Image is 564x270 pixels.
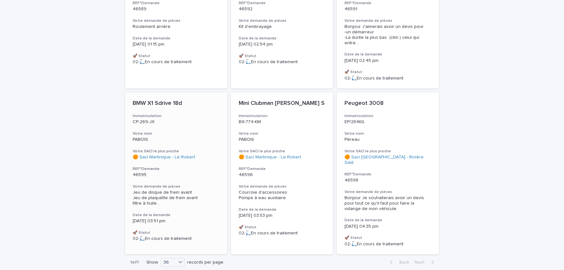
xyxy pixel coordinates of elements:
[239,59,326,65] p: 02-🛴En cours de traitement
[344,190,431,195] h3: Votre demande de pièces
[133,59,220,65] p: 02-🛴En cours de traitement
[344,6,431,12] p: 46591
[239,207,326,212] h3: Date de la demande
[133,1,220,6] h3: REF°Demande
[133,6,220,12] p: 46589
[344,137,431,142] p: Péreau
[239,42,326,47] p: [DATE] 02:54 pm
[344,155,431,165] a: 🟠 Saci [GEOGRAPHIC_DATA] - Rivière Salé
[239,114,326,119] h3: Immatriculation
[239,54,326,59] h3: 🚀 Statut
[412,259,439,265] button: Next
[133,190,220,206] span: Jeu de disque de frein avant Jeu de plaquette de frein avant filtre à huile ...
[344,235,431,240] h3: 🚀 Statut
[344,224,431,229] p: [DATE] 04:35 pm
[239,149,326,154] h3: Votre SACI le plus proche
[344,1,431,6] h3: REF°Demande
[239,131,326,136] h3: Votre nom
[133,131,220,136] h3: Votre nom
[146,260,158,265] p: Show
[187,260,223,265] p: records per page
[344,131,431,136] h3: Votre nom
[239,6,326,12] p: 46592
[344,24,431,46] span: Bonjour J'aimerais avoir un devis pour -un démarreur -La durite la plus bas (clim ) celui qui ent...
[239,166,326,172] h3: REF°Demande
[133,137,220,142] p: PABOIS
[344,70,431,75] h3: 🚀 Statut
[133,172,220,178] p: 46595
[239,137,326,142] p: PABOIS
[133,114,220,119] h3: Immatriculation
[239,24,272,29] span: Kit d'embrayage
[344,58,431,63] p: [DATE] 02:45 pm
[239,155,301,160] a: 🟠 Saci Martinique - Le Robert
[125,92,227,254] a: BMW X1 Sdrive 18dImmatriculationCP-269-JXVotre nomPABOISVotre SACI le plus proche🟠 Saci Martiniqu...
[133,213,220,218] h3: Date de la demande
[133,155,195,160] a: 🟠 Saci Martinique - Le Robert
[344,149,431,154] h3: Votre SACI le plus proche
[133,100,220,107] p: BMW X1 Sdrive 18d
[344,100,431,107] p: Peugeot 3008
[133,36,220,41] h3: Date de la demande
[385,259,412,265] button: Back
[239,119,326,125] p: BX-774-KM
[133,230,220,235] h3: 🚀 Statut
[414,260,428,265] span: Next
[239,231,326,236] p: 02-🛴En cours de traitement
[344,241,431,247] p: 02-🛴En cours de traitement
[344,218,431,223] h3: Date de la demande
[133,54,220,59] h3: 🚀 Statut
[133,149,220,154] h3: Votre SACI le plus proche
[133,119,220,125] p: CP-269-JX
[344,172,431,177] h3: REF°Demande
[133,190,220,206] div: Jeu de disque de frein avant Jeu de plaquette de frein avant filtre à huile Bidon d'huile 5l ACEA C3
[239,36,326,41] h3: Date de la demande
[344,178,431,183] p: 46598
[344,18,431,23] h3: Votre demande de pièces
[344,114,431,119] h3: Immatriculation
[239,1,326,6] h3: REF°Demande
[231,92,333,254] a: Mini Clubman [PERSON_NAME] SImmatriculationBX-774-KMVotre nomPABOISVotre SACI le plus proche🟠 Sac...
[133,236,220,241] p: 02-🛴En cours de traitement
[133,18,220,23] h3: Votre demande de pièces
[239,100,326,107] p: Mini Clubman [PERSON_NAME] S
[161,259,176,266] div: 36
[133,42,220,47] p: [DATE] 01:15 pm
[133,166,220,172] h3: REF°Demande
[337,92,439,254] a: Peugeot 3008ImmatriculationEP/284KGVotre nomPéreauVotre SACI le plus proche🟠 Saci [GEOGRAPHIC_DAT...
[344,76,431,81] p: 02-🛴En cours de traitement
[239,184,326,189] h3: Votre demande de pièces
[133,218,220,224] p: [DATE] 03:51 pm
[239,225,326,230] h3: 🚀 Statut
[239,190,287,200] span: Courroie d'accessoires Pompe à eau auxiliaire
[344,119,431,125] p: EP/284KG
[344,52,431,57] h3: Date de la demande
[133,24,170,29] span: Roulement arrière
[239,213,326,218] p: [DATE] 03:53 pm
[344,196,425,211] span: Bonjour Je souhaiterais avoir un devis pour tout ce qu'il faut pour faire la vidange de mon véhic...
[239,172,326,178] p: 46596
[239,18,326,23] h3: Votre demande de pièces
[395,260,409,265] span: Back
[133,184,220,189] h3: Votre demande de pièces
